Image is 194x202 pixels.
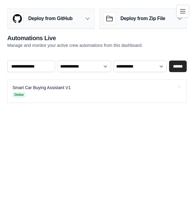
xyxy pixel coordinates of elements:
h3: Deploy from GitHub [28,15,72,22]
p: Manage and monitor your active crew automations from this dashboard. [7,42,143,48]
h2: Automations Live [7,34,143,42]
h3: Deploy from Zip File [120,15,165,22]
p: Smart Car Buying Assistant V1 [12,85,71,91]
button: Toggle navigation [176,5,189,18]
img: GitHub Logo [11,12,23,25]
span: Online [12,92,26,98]
a: Smart Car Buying Assistant V1 Online [7,79,187,103]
